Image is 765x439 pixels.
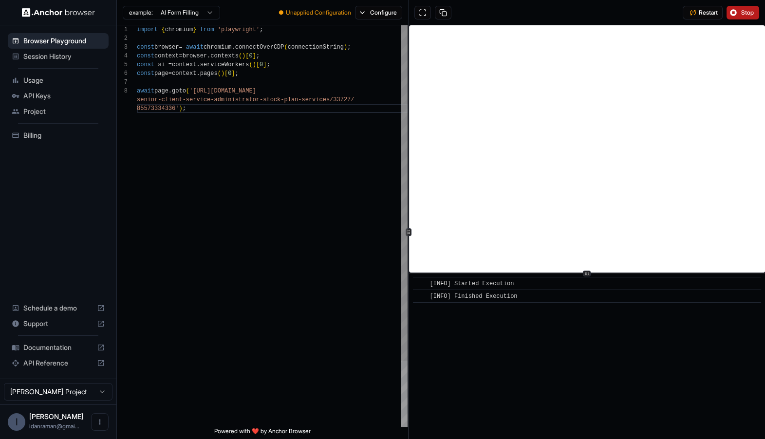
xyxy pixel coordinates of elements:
[183,105,186,112] span: ;
[23,130,105,140] span: Billing
[242,53,245,59] span: )
[29,422,79,430] span: idanraman@gmail.com
[161,26,165,33] span: {
[8,340,109,355] div: Documentation
[168,61,172,68] span: =
[137,44,154,51] span: const
[245,53,249,59] span: [
[158,61,165,68] span: ai
[231,70,235,77] span: ]
[8,355,109,371] div: API Reference
[8,49,109,64] div: Session History
[200,26,214,33] span: from
[435,6,451,19] button: Copy session ID
[235,44,284,51] span: connectOverCDP
[183,53,207,59] span: browser
[117,43,128,52] div: 3
[218,26,260,33] span: 'playwright'
[8,33,109,49] div: Browser Playground
[224,70,228,77] span: [
[8,300,109,316] div: Schedule a demo
[204,44,232,51] span: chromium
[23,107,105,116] span: Project
[117,78,128,87] div: 7
[418,279,423,289] span: ​
[165,26,193,33] span: chromium
[22,8,95,17] img: Anchor Logo
[137,26,158,33] span: import
[117,34,128,43] div: 2
[8,128,109,143] div: Billing
[186,88,189,94] span: (
[154,88,168,94] span: page
[429,293,517,300] span: [INFO] Finished Execution
[256,53,260,59] span: ;
[117,60,128,69] div: 5
[8,88,109,104] div: API Keys
[137,88,154,94] span: await
[154,44,179,51] span: browser
[200,70,218,77] span: pages
[249,53,252,59] span: 0
[355,6,402,19] button: Configure
[256,61,260,68] span: [
[179,53,182,59] span: =
[267,61,270,68] span: ;
[214,427,311,439] span: Powered with ❤️ by Anchor Browser
[260,26,263,33] span: ;
[117,52,128,60] div: 4
[137,105,179,112] span: 85573334336'
[23,52,105,61] span: Session History
[228,70,231,77] span: 0
[286,9,351,17] span: Unapplied Configuration
[186,44,204,51] span: await
[8,104,109,119] div: Project
[154,53,179,59] span: context
[117,25,128,34] div: 1
[179,44,182,51] span: =
[172,70,196,77] span: context
[279,9,284,17] span: ●
[193,26,196,33] span: }
[172,88,186,94] span: goto
[249,61,252,68] span: (
[239,53,242,59] span: (
[284,44,288,51] span: (
[727,6,759,19] button: Stop
[137,96,312,103] span: senior-client-service-administrator-stock-plan-ser
[23,36,105,46] span: Browser Playground
[200,61,249,68] span: serviceWorkers
[172,61,196,68] span: context
[23,319,93,329] span: Support
[196,70,200,77] span: .
[29,412,84,421] span: Idan Raman
[207,53,210,59] span: .
[168,88,172,94] span: .
[179,105,182,112] span: )
[741,9,755,17] span: Stop
[683,6,723,19] button: Restart
[8,413,25,431] div: I
[231,44,235,51] span: .
[23,303,93,313] span: Schedule a demo
[253,61,256,68] span: )
[23,91,105,101] span: API Keys
[23,75,105,85] span: Usage
[196,61,200,68] span: .
[129,9,153,17] span: example:
[253,53,256,59] span: ]
[429,280,514,287] span: [INFO] Started Execution
[23,358,93,368] span: API Reference
[210,53,239,59] span: contexts
[699,9,718,17] span: Restart
[218,70,221,77] span: (
[344,44,347,51] span: )
[8,73,109,88] div: Usage
[414,6,431,19] button: Open in full screen
[137,61,154,68] span: const
[263,61,266,68] span: ]
[91,413,109,431] button: Open menu
[117,69,128,78] div: 6
[117,87,128,95] div: 8
[8,316,109,331] div: Support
